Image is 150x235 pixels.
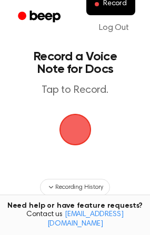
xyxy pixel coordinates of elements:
[11,7,70,27] a: Beep
[59,114,91,145] img: Beep Logo
[19,50,131,76] h1: Record a Voice Note for Docs
[88,15,139,40] a: Log Out
[47,211,124,228] a: [EMAIL_ADDRESS][DOMAIN_NAME]
[55,183,103,192] span: Recording History
[40,179,109,196] button: Recording History
[19,84,131,97] p: Tap to Record.
[6,210,144,229] span: Contact us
